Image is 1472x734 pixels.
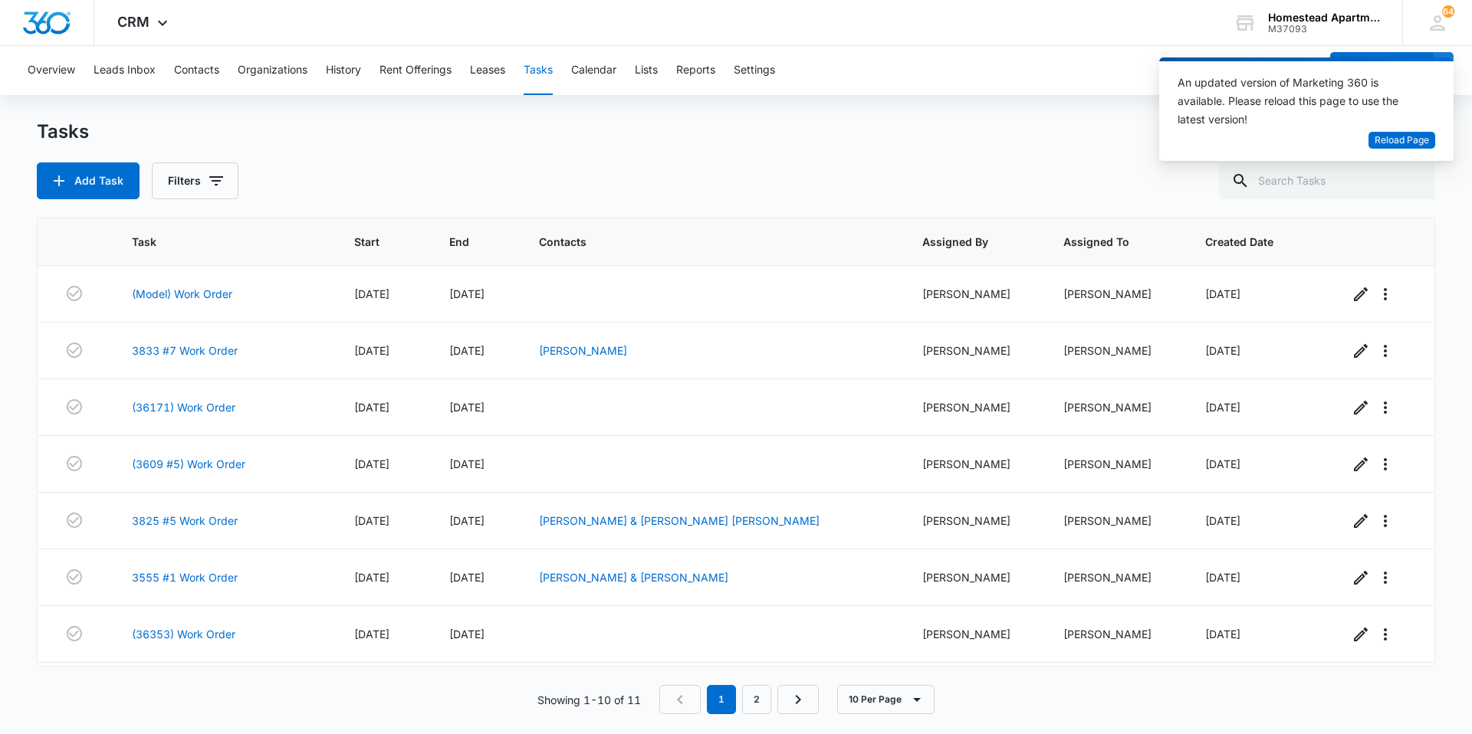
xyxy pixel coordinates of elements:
a: [PERSON_NAME] & [PERSON_NAME] [539,571,728,584]
a: 3555 #1 Work Order [132,569,238,585]
a: [PERSON_NAME] [539,344,627,357]
button: Contacts [174,46,219,95]
span: [DATE] [449,628,485,641]
div: [PERSON_NAME] [922,569,1027,585]
span: 64 [1442,5,1454,18]
div: [PERSON_NAME] [922,399,1027,415]
button: Reload Page [1368,132,1435,149]
span: Start [354,234,390,250]
button: Lists [635,46,658,95]
span: [DATE] [354,401,389,414]
div: [PERSON_NAME] [922,286,1027,302]
div: [PERSON_NAME] [1063,626,1168,642]
span: Contacts [539,234,864,250]
input: Search Tasks [1219,162,1435,199]
div: notifications count [1442,5,1454,18]
button: 10 Per Page [837,685,935,714]
span: [DATE] [449,457,485,470]
span: Reload Page [1375,133,1429,148]
button: Leads Inbox [94,46,156,95]
span: [DATE] [354,457,389,470]
button: History [326,46,361,95]
p: Showing 1-10 of 11 [537,692,641,708]
button: Leases [470,46,505,95]
button: Rent Offerings [379,46,452,95]
div: [PERSON_NAME] [922,513,1027,529]
span: [DATE] [1205,628,1240,641]
span: [DATE] [354,344,389,357]
span: [DATE] [354,628,389,641]
h1: Tasks [37,120,89,143]
div: [PERSON_NAME] [922,342,1027,359]
a: Page 2 [742,685,771,714]
a: 3825 #5 Work Order [132,513,238,529]
a: (Model) Work Order [132,286,232,302]
span: Assigned By [922,234,1004,250]
span: [DATE] [449,514,485,527]
em: 1 [707,685,736,714]
span: CRM [117,14,149,30]
div: account id [1268,24,1380,34]
button: Filters [152,162,238,199]
div: An updated version of Marketing 360 is available. Please reload this page to use the latest version! [1178,74,1417,129]
span: [DATE] [354,287,389,300]
button: Overview [28,46,75,95]
span: Assigned To [1063,234,1145,250]
span: [DATE] [449,401,485,414]
div: [PERSON_NAME] [922,456,1027,472]
button: Reports [676,46,715,95]
div: [PERSON_NAME] [1063,456,1168,472]
span: [DATE] [449,287,485,300]
div: [PERSON_NAME] [1063,342,1168,359]
button: Tasks [524,46,553,95]
span: [DATE] [1205,401,1240,414]
div: [PERSON_NAME] [1063,569,1168,585]
button: Settings [734,46,775,95]
button: Calendar [571,46,616,95]
div: [PERSON_NAME] [1063,286,1168,302]
a: (3609 #5) Work Order [132,456,245,472]
div: account name [1268,11,1380,24]
span: [DATE] [1205,571,1240,584]
span: [DATE] [449,344,485,357]
button: Add Task [37,162,140,199]
a: (36353) Work Order [132,626,235,642]
button: Add Contact [1330,52,1434,89]
span: End [449,234,479,250]
a: [PERSON_NAME] & [PERSON_NAME] [PERSON_NAME] [539,514,820,527]
span: [DATE] [1205,514,1240,527]
span: [DATE] [1205,344,1240,357]
span: [DATE] [449,571,485,584]
div: [PERSON_NAME] [922,626,1027,642]
div: [PERSON_NAME] [1063,399,1168,415]
span: Created Date [1205,234,1290,250]
a: 3833 #7 Work Order [132,342,238,359]
div: [PERSON_NAME] [1063,513,1168,529]
a: (36171) Work Order [132,399,235,415]
span: [DATE] [1205,287,1240,300]
span: [DATE] [354,514,389,527]
span: [DATE] [1205,457,1240,470]
button: Organizations [238,46,307,95]
span: Task [132,234,294,250]
nav: Pagination [659,685,819,714]
a: Next Page [777,685,819,714]
span: [DATE] [354,571,389,584]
